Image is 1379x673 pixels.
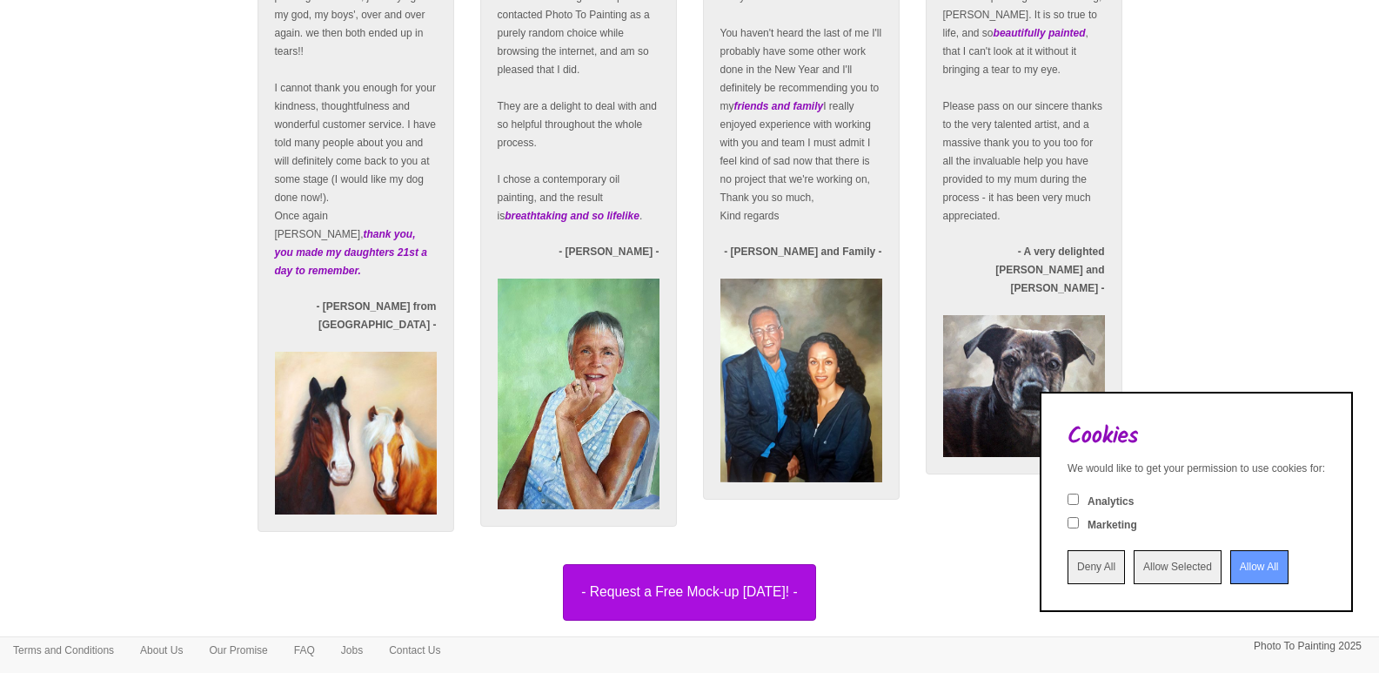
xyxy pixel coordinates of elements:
button: - Request a Free Mock-up [DATE]! - [563,564,815,620]
label: Marketing [1088,518,1137,533]
h2: Cookies [1068,424,1325,449]
img: Portrait Painting [498,279,659,508]
strong: - A very delighted [PERSON_NAME] and [PERSON_NAME] - [995,246,1104,294]
input: Allow Selected [1134,550,1222,584]
input: Deny All [1068,550,1125,584]
img: Oil painting of a dog [943,315,1105,457]
em: beautifully painted [994,27,1086,39]
a: Our Promise [196,637,280,663]
div: We would like to get your permission to use cookies for: [1068,461,1325,476]
a: Jobs [328,637,376,663]
a: About Us [127,637,196,663]
a: Contact Us [376,637,453,663]
span: Please pass on our sincere thanks to the very talented artist, and a massive thank you to you too... [943,100,1102,222]
p: Photo To Painting 2025 [1254,637,1362,656]
a: FAQ [281,637,328,663]
img: Oil painting of 2 horses [720,279,882,481]
input: Allow All [1230,550,1289,584]
strong: - [PERSON_NAME] and Family - [724,246,881,258]
span: You haven't heard the last of me I'll probably have some other work done in the New Year and I'll... [720,27,882,185]
strong: - [PERSON_NAME] - [559,246,659,258]
label: Analytics [1088,495,1134,509]
a: - Request a Free Mock-up [DATE]! - [244,564,1135,620]
strong: - [PERSON_NAME] from [GEOGRAPHIC_DATA] - [316,300,436,331]
em: thank you, you made my daughters 21st a day to remember. [275,228,427,277]
em: friends and family [734,100,824,112]
em: breathtaking and so lifelike [505,210,639,222]
img: Oil painting of 2 horses [275,352,437,515]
